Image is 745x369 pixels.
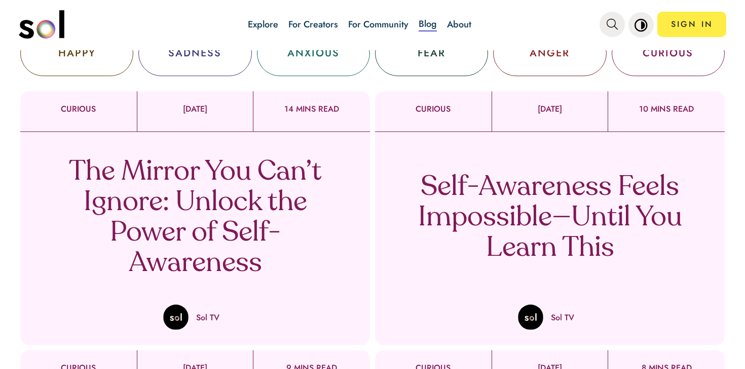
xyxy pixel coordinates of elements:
img: logo [19,10,64,39]
a: Blog [419,17,437,31]
div: ANGER [530,46,570,61]
p: Sol TV [196,312,219,323]
p: CURIOUS [375,105,492,114]
p: [DATE] [492,105,608,114]
a: Explore [248,18,278,31]
p: [DATE] [137,105,253,114]
p: The Mirror You Can’t Ignore: Unlock the Power of Self-Awareness [46,157,345,279]
a: For Creators [288,18,338,31]
p: Self-Awareness Feels Impossible—Until You Learn This [400,173,699,264]
div: HAPPY [58,46,96,61]
a: For Community [348,18,408,31]
p: Sol TV [551,312,574,323]
div: ANXIOUS [287,46,340,61]
div: SADNESS [168,46,221,61]
div: CURIOUS [643,46,693,61]
div: FEAR [418,46,445,61]
a: About [447,18,471,31]
p: 14 MINS READ [253,105,370,114]
p: 10 MINS READ [608,105,725,114]
nav: main navigation [19,7,727,42]
a: SIGN IN [657,12,726,37]
p: CURIOUS [20,105,137,114]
